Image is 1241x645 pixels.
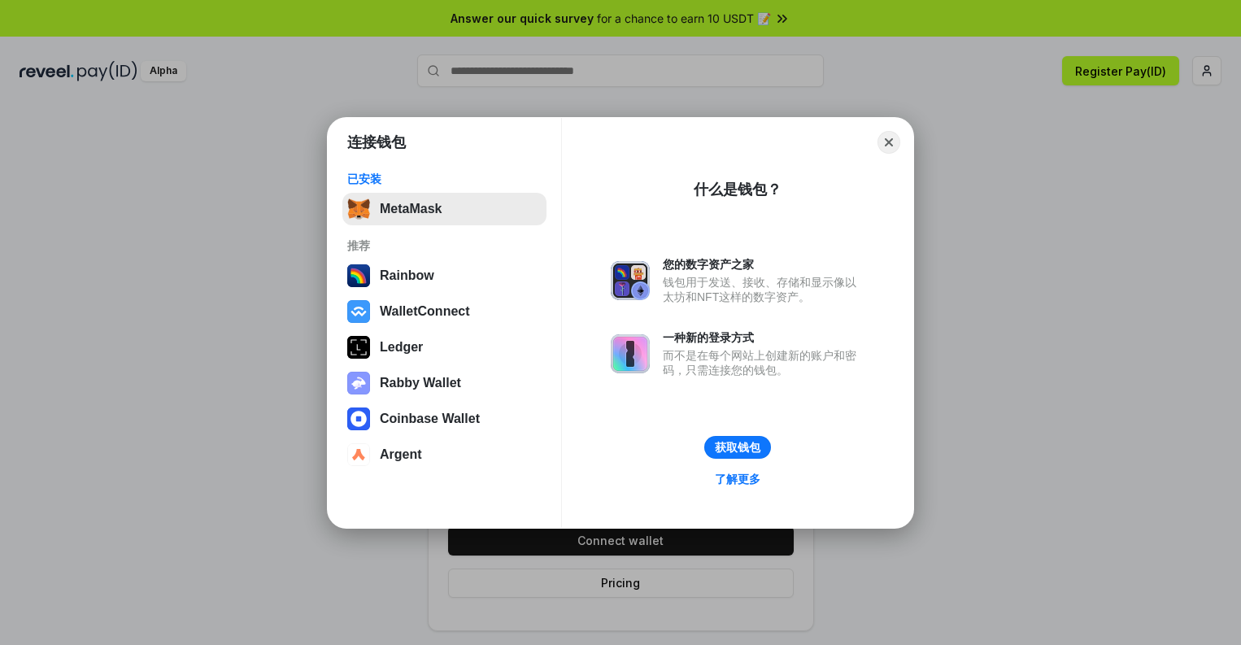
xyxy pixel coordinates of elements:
button: MetaMask [342,193,546,225]
div: Argent [380,447,422,462]
div: 什么是钱包？ [694,180,782,199]
a: 了解更多 [705,468,770,490]
div: 而不是在每个网站上创建新的账户和密码，只需连接您的钱包。 [663,348,864,377]
div: 一种新的登录方式 [663,330,864,345]
div: 您的数字资产之家 [663,257,864,272]
div: 钱包用于发送、接收、存储和显示像以太坊和NFT这样的数字资产。 [663,275,864,304]
button: Argent [342,438,546,471]
div: 了解更多 [715,472,760,486]
button: Coinbase Wallet [342,403,546,435]
button: 获取钱包 [704,436,771,459]
img: svg+xml,%3Csvg%20width%3D%2228%22%20height%3D%2228%22%20viewBox%3D%220%200%2028%2028%22%20fill%3D... [347,300,370,323]
div: 已安装 [347,172,542,186]
img: svg+xml,%3Csvg%20xmlns%3D%22http%3A%2F%2Fwww.w3.org%2F2000%2Fsvg%22%20width%3D%2228%22%20height%3... [347,336,370,359]
img: svg+xml,%3Csvg%20xmlns%3D%22http%3A%2F%2Fwww.w3.org%2F2000%2Fsvg%22%20fill%3D%22none%22%20viewBox... [347,372,370,394]
img: svg+xml,%3Csvg%20width%3D%2228%22%20height%3D%2228%22%20viewBox%3D%220%200%2028%2028%22%20fill%3D... [347,443,370,466]
button: Rainbow [342,259,546,292]
button: Rabby Wallet [342,367,546,399]
img: svg+xml,%3Csvg%20fill%3D%22none%22%20height%3D%2233%22%20viewBox%3D%220%200%2035%2033%22%20width%... [347,198,370,220]
button: Ledger [342,331,546,364]
div: MetaMask [380,202,442,216]
h1: 连接钱包 [347,133,406,152]
img: svg+xml,%3Csvg%20xmlns%3D%22http%3A%2F%2Fwww.w3.org%2F2000%2Fsvg%22%20fill%3D%22none%22%20viewBox... [611,261,650,300]
img: svg+xml,%3Csvg%20width%3D%2228%22%20height%3D%2228%22%20viewBox%3D%220%200%2028%2028%22%20fill%3D... [347,407,370,430]
div: Rabby Wallet [380,376,461,390]
button: Close [877,131,900,154]
div: WalletConnect [380,304,470,319]
div: Ledger [380,340,423,355]
div: 推荐 [347,238,542,253]
div: Coinbase Wallet [380,412,480,426]
div: Rainbow [380,268,434,283]
div: 获取钱包 [715,440,760,455]
img: svg+xml,%3Csvg%20xmlns%3D%22http%3A%2F%2Fwww.w3.org%2F2000%2Fsvg%22%20fill%3D%22none%22%20viewBox... [611,334,650,373]
button: WalletConnect [342,295,546,328]
img: svg+xml,%3Csvg%20width%3D%22120%22%20height%3D%22120%22%20viewBox%3D%220%200%20120%20120%22%20fil... [347,264,370,287]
